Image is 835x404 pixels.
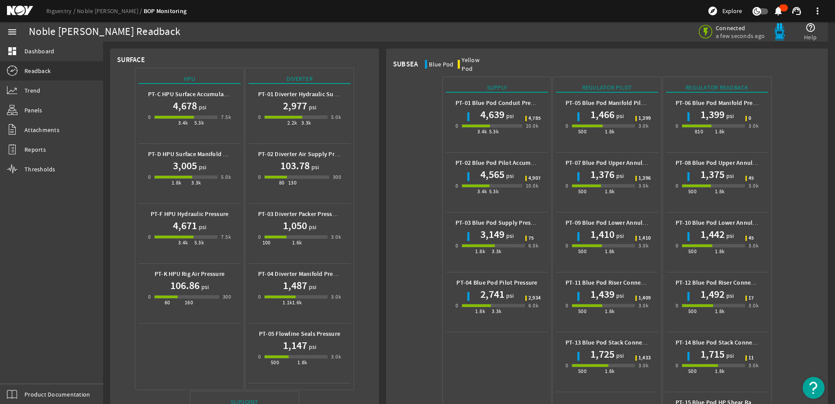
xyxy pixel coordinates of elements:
div: 0 [258,173,261,181]
div: 3.0k [638,241,649,250]
h1: 1,439 [590,287,614,301]
span: Thresholds [24,165,55,174]
div: 7.5k [221,233,231,241]
b: PT-F HPU Hydraulic Pressure [151,210,229,218]
div: 0 [148,293,151,301]
span: Readback [24,66,51,75]
div: 0 [258,352,261,361]
div: 5.0k [331,113,341,122]
div: 3.0k [638,181,649,190]
div: 10.0k [526,181,538,190]
h1: 2,741 [480,287,504,301]
span: 11 [749,355,754,361]
div: 0 [455,301,458,310]
span: 4,785 [528,116,541,121]
div: 3.0k [749,241,759,250]
div: 0 [566,181,568,190]
b: PT-12 Blue Pod Riser Connector Regulator Pressure [676,279,815,287]
span: Trend [24,86,40,95]
span: psi [725,291,734,300]
div: 0 [148,173,151,181]
div: 500 [578,187,587,196]
b: PT-05 Blue Pod Manifold Pilot Pressure [566,99,672,107]
div: 1.8k [475,307,485,316]
h1: 3,149 [480,227,504,241]
span: psi [504,231,514,240]
div: 1.8k [715,247,725,256]
div: Noble [PERSON_NAME] Readback [29,28,180,36]
span: Product Documentation [24,390,90,399]
div: 500 [578,307,587,316]
div: 160 [185,298,193,307]
div: 3.4k [477,187,487,196]
div: 0 [566,122,568,130]
button: Open Resource Center [803,377,825,399]
span: Reports [24,145,46,154]
h1: 4,678 [173,99,197,113]
span: psi [614,171,624,180]
b: PT-01 Blue Pod Conduit Pressure [455,99,545,107]
div: HPU [138,74,241,84]
mat-icon: explore [707,6,718,16]
div: 3.3k [492,247,502,256]
span: psi [725,111,734,120]
h1: 4,565 [480,167,504,181]
div: 3.4k [178,238,188,247]
img: Bluepod.svg [771,23,788,41]
span: psi [197,103,207,111]
div: 6.0k [528,241,538,250]
div: 3.0k [749,301,759,310]
h1: 106.86 [170,279,200,293]
span: 45 [749,176,754,181]
div: 500 [578,367,587,376]
div: 500 [688,247,697,256]
h1: 2,977 [283,99,307,113]
b: PT-08 Blue Pod Upper Annular Pressure [676,159,783,167]
div: 300 [223,293,231,301]
h1: 1,715 [700,347,725,361]
div: 0 [676,361,678,370]
h1: 1,375 [700,167,725,181]
div: 0 [258,293,261,301]
span: 1,409 [638,296,651,301]
div: 3.0k [331,293,341,301]
div: 5.3k [194,118,204,127]
span: psi [614,351,624,360]
div: 0 [566,241,568,250]
div: Yellow Pod [462,56,490,73]
a: Noble [PERSON_NAME] [77,7,144,15]
div: 0 [455,181,458,190]
div: 6.0k [528,301,538,310]
div: 3.0k [638,122,649,130]
div: Surface [117,56,145,64]
div: 3.0k [331,352,341,361]
div: Supply [446,83,548,93]
span: 0 [749,116,751,121]
div: 0 [566,361,568,370]
div: 1.8k [605,307,615,316]
div: 3.3k [492,307,502,316]
div: 80 [279,178,285,187]
div: 500 [688,187,697,196]
span: psi [504,111,514,120]
span: psi [200,282,209,291]
span: 75 [528,236,534,241]
b: PT-03 Blue Pod Supply Pressure [455,219,543,227]
div: 130 [288,178,297,187]
h1: 1,492 [700,287,725,301]
div: 1.8k [475,247,485,256]
span: 2,934 [528,296,541,301]
div: 5.3k [194,238,204,247]
b: PT-04 Blue Pod Pilot Pressure [456,279,537,287]
h1: 1,410 [590,227,614,241]
div: 3.0k [331,233,341,241]
mat-icon: support_agent [791,6,802,16]
div: 60 [165,298,170,307]
h1: 1,399 [700,108,725,122]
span: psi [307,342,317,351]
b: PT-10 Blue Pod Lower Annular Pressure [676,219,783,227]
div: 1.6k [292,298,302,307]
div: 1.8k [605,247,615,256]
mat-icon: notifications [773,6,783,16]
b: PT-05 Flowline Seals Pressure [259,330,340,338]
